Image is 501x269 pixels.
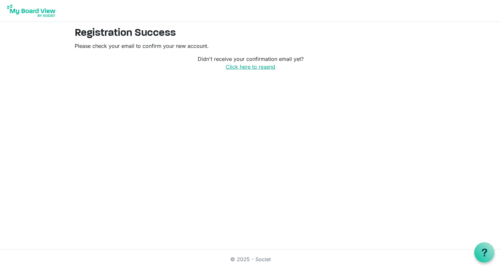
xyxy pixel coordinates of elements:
[75,55,426,71] p: Didn't receive your confirmation email yet?
[75,42,426,50] p: Please check your email to confirm your new account.
[230,256,271,262] a: © 2025 - Societ
[226,64,275,70] a: Click here to resend
[5,3,57,19] img: My Board View Logo
[75,27,426,39] h2: Registration Success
